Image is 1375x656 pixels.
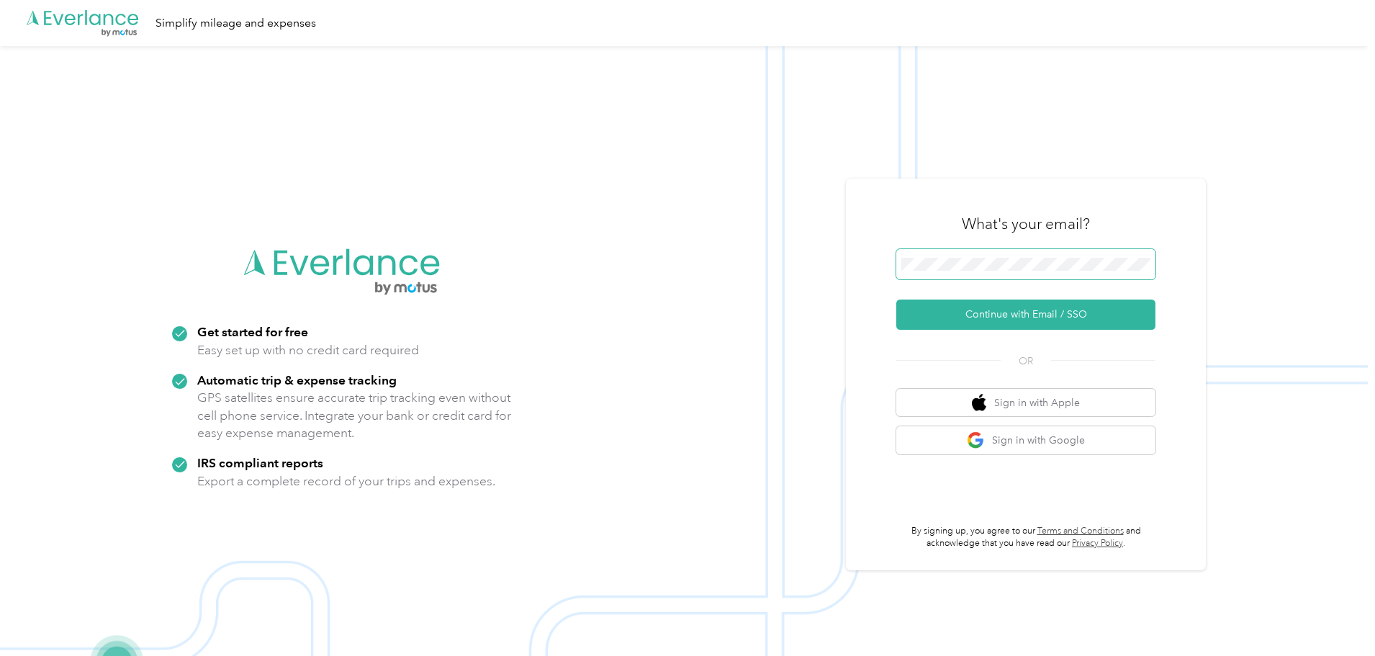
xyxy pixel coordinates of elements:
[896,426,1155,454] button: google logoSign in with Google
[1037,526,1124,536] a: Terms and Conditions
[197,472,495,490] p: Export a complete record of your trips and expenses.
[197,389,512,442] p: GPS satellites ensure accurate trip tracking even without cell phone service. Integrate your bank...
[197,372,397,387] strong: Automatic trip & expense tracking
[155,14,316,32] div: Simplify mileage and expenses
[896,300,1155,330] button: Continue with Email / SSO
[197,324,308,339] strong: Get started for free
[896,525,1155,550] p: By signing up, you agree to our and acknowledge that you have read our .
[962,214,1090,234] h3: What's your email?
[972,394,986,412] img: apple logo
[197,455,323,470] strong: IRS compliant reports
[197,341,419,359] p: Easy set up with no credit card required
[1072,538,1123,549] a: Privacy Policy
[896,389,1155,417] button: apple logoSign in with Apple
[967,431,985,449] img: google logo
[1001,354,1051,369] span: OR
